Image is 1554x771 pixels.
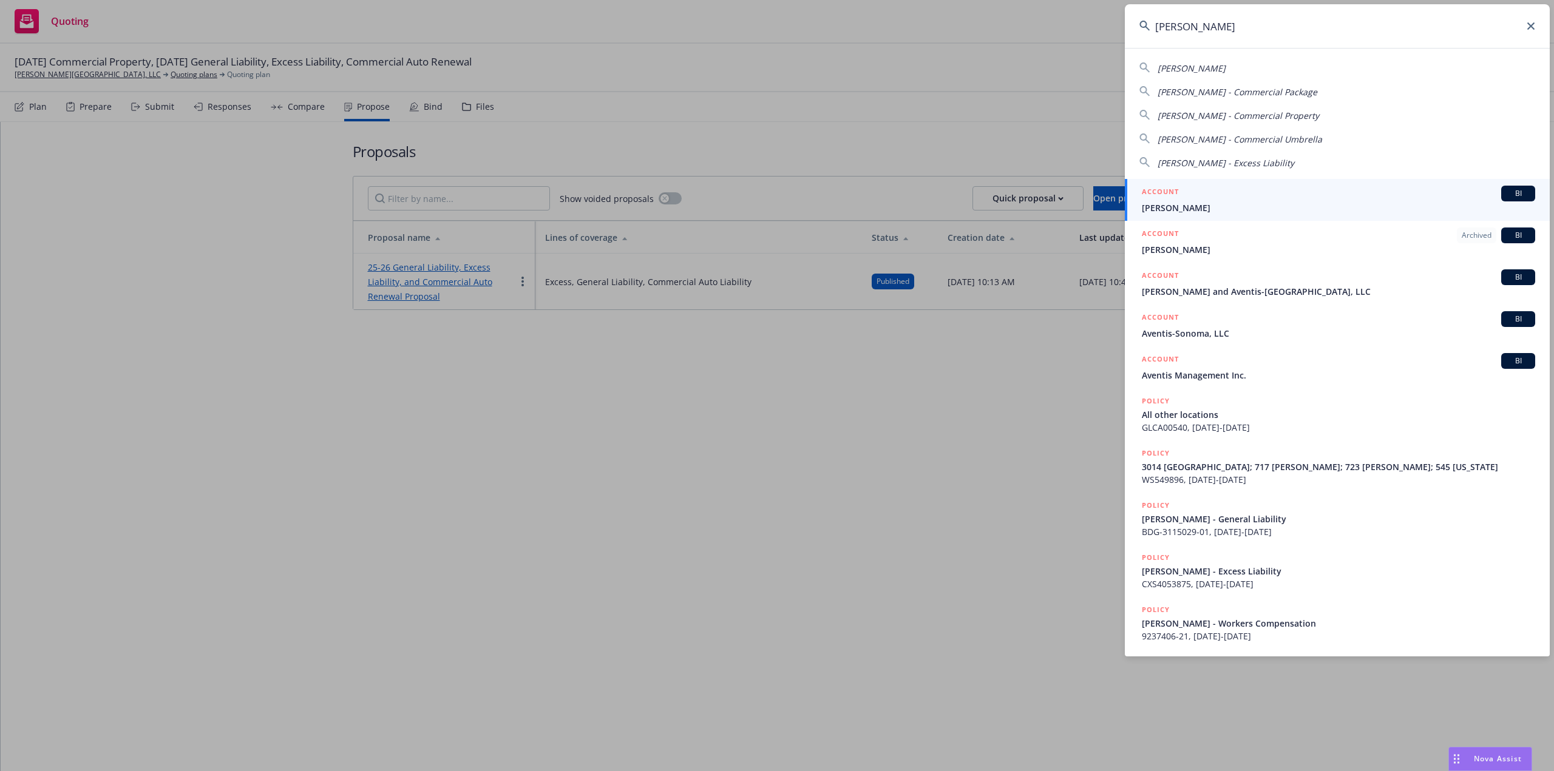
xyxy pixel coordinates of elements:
[1506,188,1530,199] span: BI
[1142,499,1170,511] h5: POLICY
[1142,460,1535,473] span: 3014 [GEOGRAPHIC_DATA]; 717 [PERSON_NAME]; 723 [PERSON_NAME]; 545 [US_STATE]
[1125,221,1550,263] a: ACCOUNTArchivedBI[PERSON_NAME]
[1125,263,1550,305] a: ACCOUNTBI[PERSON_NAME] and Aventis-[GEOGRAPHIC_DATA], LLC
[1158,62,1226,74] span: [PERSON_NAME]
[1506,272,1530,283] span: BI
[1125,4,1550,48] input: Search...
[1142,243,1535,256] span: [PERSON_NAME]
[1142,421,1535,434] span: GLCA00540, [DATE]-[DATE]
[1142,186,1179,200] h5: ACCOUNT
[1158,133,1322,145] span: [PERSON_NAME] - Commercial Umbrella
[1448,747,1532,771] button: Nova Assist
[1158,157,1294,169] span: [PERSON_NAME] - Excess Liability
[1142,617,1535,630] span: [PERSON_NAME] - Workers Compensation
[1142,327,1535,340] span: Aventis-Sonoma, LLC
[1142,395,1170,407] h5: POLICY
[1125,388,1550,440] a: POLICYAll other locationsGLCA00540, [DATE]-[DATE]
[1125,545,1550,597] a: POLICY[PERSON_NAME] - Excess LiabilityCXS4053875, [DATE]-[DATE]
[1474,753,1522,764] span: Nova Assist
[1142,577,1535,590] span: CXS4053875, [DATE]-[DATE]
[1125,597,1550,649] a: POLICY[PERSON_NAME] - Workers Compensation9237406-21, [DATE]-[DATE]
[1125,305,1550,346] a: ACCOUNTBIAventis-Sonoma, LLC
[1142,285,1535,298] span: [PERSON_NAME] and Aventis-[GEOGRAPHIC_DATA], LLC
[1142,369,1535,382] span: Aventis Management Inc.
[1142,269,1179,284] h5: ACCOUNT
[1506,355,1530,366] span: BI
[1158,110,1319,121] span: [PERSON_NAME] - Commercial Property
[1125,179,1550,221] a: ACCOUNTBI[PERSON_NAME]
[1142,311,1179,326] h5: ACCOUNT
[1142,353,1179,368] h5: ACCOUNT
[1449,747,1464,770] div: Drag to move
[1142,565,1535,577] span: [PERSON_NAME] - Excess Liability
[1158,86,1317,98] span: [PERSON_NAME] - Commercial Package
[1506,314,1530,325] span: BI
[1142,201,1535,214] span: [PERSON_NAME]
[1125,493,1550,545] a: POLICY[PERSON_NAME] - General LiabilityBDG-3115029-01, [DATE]-[DATE]
[1142,447,1170,459] h5: POLICY
[1125,346,1550,388] a: ACCOUNTBIAventis Management Inc.
[1462,230,1491,241] span: Archived
[1142,227,1179,242] h5: ACCOUNT
[1142,551,1170,564] h5: POLICY
[1142,408,1535,421] span: All other locations
[1142,473,1535,486] span: WS549896, [DATE]-[DATE]
[1142,604,1170,616] h5: POLICY
[1142,525,1535,538] span: BDG-3115029-01, [DATE]-[DATE]
[1142,513,1535,525] span: [PERSON_NAME] - General Liability
[1125,440,1550,493] a: POLICY3014 [GEOGRAPHIC_DATA]; 717 [PERSON_NAME]; 723 [PERSON_NAME]; 545 [US_STATE]WS549896, [DATE...
[1506,230,1530,241] span: BI
[1142,630,1535,642] span: 9237406-21, [DATE]-[DATE]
